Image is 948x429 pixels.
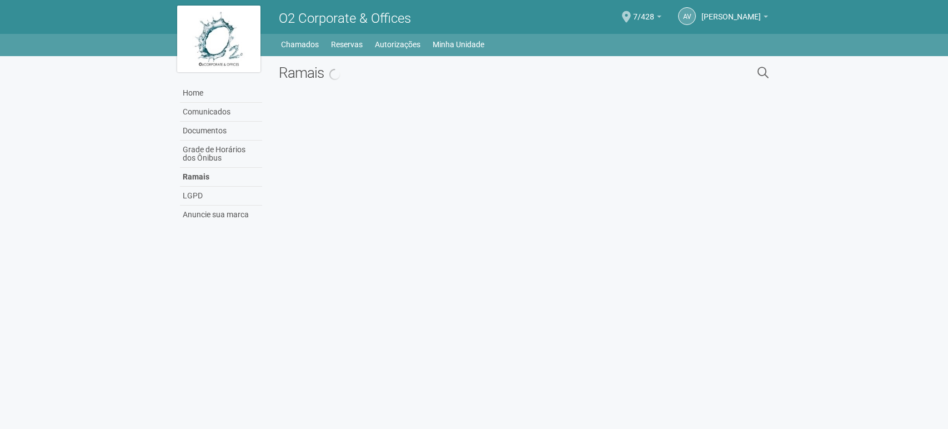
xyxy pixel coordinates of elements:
a: 7/428 [633,14,661,23]
span: O2 Corporate & Offices [279,11,411,26]
a: Anuncie sua marca [180,206,262,224]
a: Reservas [331,37,363,52]
a: Documentos [180,122,262,141]
a: AV [678,7,696,25]
img: logo.jpg [177,6,260,72]
span: 7/428 [633,2,654,21]
a: Autorizações [375,37,420,52]
img: spinner.png [329,69,340,80]
a: Minha Unidade [433,37,484,52]
a: Chamados [281,37,319,52]
a: Ramais [180,168,262,187]
a: Home [180,84,262,103]
span: Alexandre Victoriano Gomes [701,2,761,21]
a: [PERSON_NAME] [701,14,768,23]
a: LGPD [180,187,262,206]
h2: Ramais [279,64,644,81]
a: Comunicados [180,103,262,122]
a: Grade de Horários dos Ônibus [180,141,262,168]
